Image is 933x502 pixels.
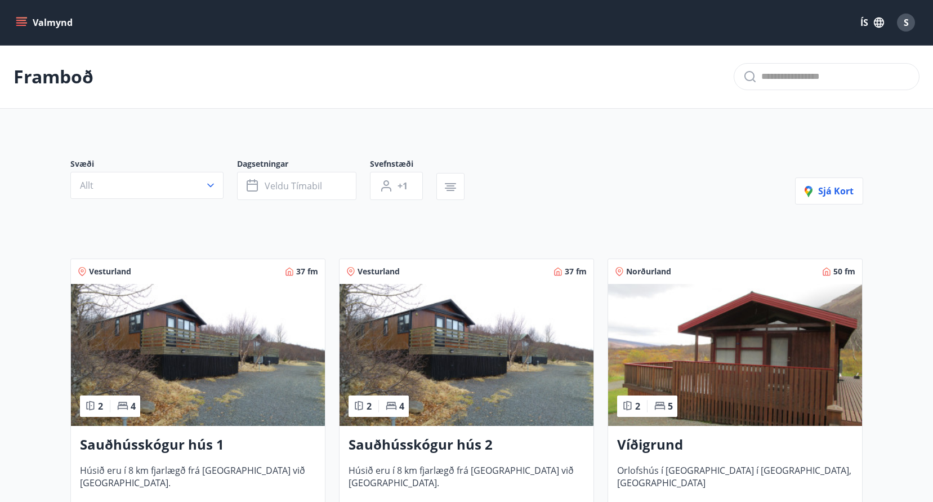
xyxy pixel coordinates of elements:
[854,12,890,33] button: ÍS
[635,400,640,412] span: 2
[892,9,919,36] button: S
[904,16,909,29] span: S
[349,464,584,501] span: Húsið eru í 8 km fjarlægð frá [GEOGRAPHIC_DATA] við [GEOGRAPHIC_DATA].
[80,435,316,455] h3: Sauðhússkógur hús 1
[98,400,103,412] span: 2
[805,185,854,197] span: Sjá kort
[14,12,77,33] button: menu
[617,435,853,455] h3: Víðigrund
[70,158,237,172] span: Svæði
[349,435,584,455] h3: Sauðhússkógur hús 2
[565,266,587,277] span: 37 fm
[358,266,400,277] span: Vesturland
[367,400,372,412] span: 2
[80,179,93,192] span: Allt
[265,180,322,192] span: Veldu tímabil
[370,158,436,172] span: Svefnstæði
[668,400,673,412] span: 5
[14,64,93,89] p: Framboð
[80,464,316,501] span: Húsið eru í 8 km fjarlægð frá [GEOGRAPHIC_DATA] við [GEOGRAPHIC_DATA].
[237,172,356,200] button: Veldu tímabil
[296,266,318,277] span: 37 fm
[608,284,862,426] img: Paella dish
[398,180,408,192] span: +1
[70,172,224,199] button: Allt
[237,158,370,172] span: Dagsetningar
[626,266,671,277] span: Norðurland
[89,266,131,277] span: Vesturland
[399,400,404,412] span: 4
[795,177,863,205] button: Sjá kort
[370,172,423,200] button: +1
[617,464,853,501] span: Orlofshús í [GEOGRAPHIC_DATA] í [GEOGRAPHIC_DATA], [GEOGRAPHIC_DATA]
[340,284,593,426] img: Paella dish
[71,284,325,426] img: Paella dish
[131,400,136,412] span: 4
[833,266,855,277] span: 50 fm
